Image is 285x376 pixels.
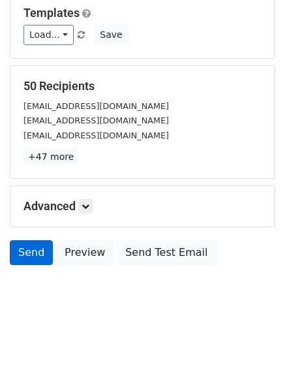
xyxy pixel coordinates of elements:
[23,6,80,20] a: Templates
[23,101,169,111] small: [EMAIL_ADDRESS][DOMAIN_NAME]
[117,240,216,265] a: Send Test Email
[220,313,285,376] div: Widget Obrolan
[23,25,74,45] a: Load...
[23,199,262,213] h5: Advanced
[10,240,53,265] a: Send
[23,79,262,93] h5: 50 Recipients
[94,25,128,45] button: Save
[23,116,169,125] small: [EMAIL_ADDRESS][DOMAIN_NAME]
[23,149,78,165] a: +47 more
[220,313,285,376] iframe: Chat Widget
[23,131,169,140] small: [EMAIL_ADDRESS][DOMAIN_NAME]
[56,240,113,265] a: Preview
